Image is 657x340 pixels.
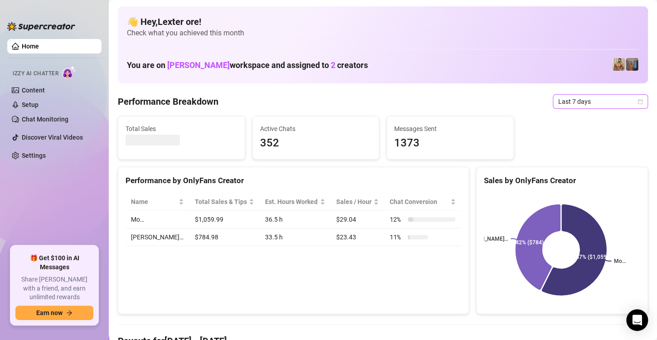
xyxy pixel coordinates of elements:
h4: 👋 Hey, Lexter ore ! [127,15,639,28]
td: $29.04 [331,211,384,228]
span: Sales / Hour [336,197,372,207]
td: [PERSON_NAME]… [126,228,189,246]
span: Share [PERSON_NAME] with a friend, and earn unlimited rewards [15,275,93,302]
span: 1373 [394,135,506,152]
a: Chat Monitoring [22,116,68,123]
span: Total Sales & Tips [195,197,247,207]
a: Home [22,43,39,50]
span: 11 % [390,232,404,242]
span: 12 % [390,214,404,224]
th: Name [126,193,189,211]
div: Performance by OnlyFans Creator [126,175,461,187]
span: 🎁 Get $100 in AI Messages [15,254,93,272]
td: $1,059.99 [189,211,260,228]
h1: You are on workspace and assigned to creators [127,60,368,70]
span: arrow-right [66,310,72,316]
span: Check what you achieved this month [127,28,639,38]
span: Earn now [36,309,63,316]
td: Mo… [126,211,189,228]
span: 2 [331,60,335,70]
span: Name [131,197,177,207]
span: Total Sales [126,124,237,134]
a: Discover Viral Videos [22,134,83,141]
h4: Performance Breakdown [118,95,218,108]
td: 36.5 h [260,211,331,228]
th: Total Sales & Tips [189,193,260,211]
img: Mo [612,58,625,71]
a: Content [22,87,45,94]
th: Chat Conversion [384,193,461,211]
td: $784.98 [189,228,260,246]
span: Last 7 days [558,95,643,108]
th: Sales / Hour [331,193,384,211]
td: $23.43 [331,228,384,246]
button: Earn nowarrow-right [15,306,93,320]
span: Active Chats [260,124,372,134]
span: [PERSON_NAME] [167,60,230,70]
img: AI Chatter [62,66,76,79]
text: [PERSON_NAME]… [463,236,508,242]
div: Open Intercom Messenger [626,309,648,331]
text: Mo… [614,258,626,264]
a: Setup [22,101,39,108]
span: calendar [638,99,643,104]
a: Settings [22,152,46,159]
div: Sales by OnlyFans Creator [484,175,640,187]
img: logo-BBDzfeDw.svg [7,22,75,31]
span: Chat Conversion [390,197,449,207]
div: Est. Hours Worked [265,197,318,207]
span: Messages Sent [394,124,506,134]
td: 33.5 h [260,228,331,246]
span: 352 [260,135,372,152]
img: Wayne [626,58,638,71]
span: Izzy AI Chatter [13,69,58,78]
